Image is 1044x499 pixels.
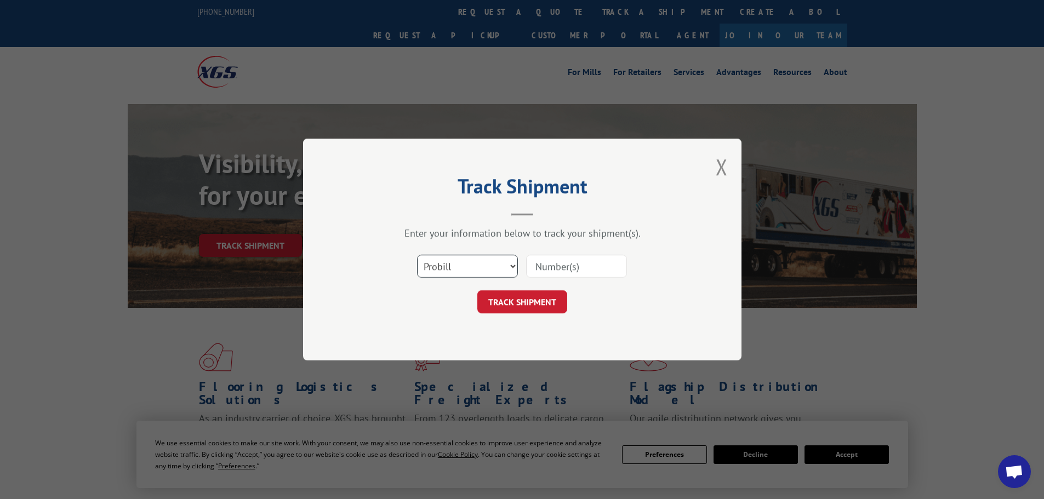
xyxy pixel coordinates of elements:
[358,179,687,199] h2: Track Shipment
[358,227,687,239] div: Enter your information below to track your shipment(s).
[998,455,1031,488] div: Open chat
[526,255,627,278] input: Number(s)
[477,290,567,313] button: TRACK SHIPMENT
[716,152,728,181] button: Close modal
